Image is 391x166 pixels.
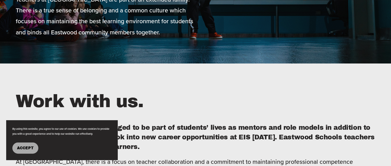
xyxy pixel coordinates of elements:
h2: Work with us. [16,90,376,113]
p: By using this website, you agree to our use of cookies. We use cookies to provide you with a grea... [12,126,111,136]
span: Accept [17,146,34,150]
section: Cookie banner [6,120,117,160]
button: Accept [12,142,38,154]
h4: Faculty members are encouraged to be part of students’ lives as mentors and role models in additi... [16,123,376,152]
